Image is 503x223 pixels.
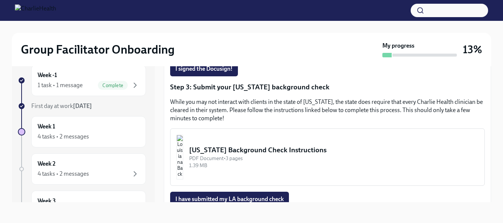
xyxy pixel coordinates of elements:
[18,65,146,96] a: Week -11 task • 1 messageComplete
[175,65,233,73] span: I signed the Docusign!
[18,102,146,110] a: First day at work[DATE]
[189,162,478,169] div: 1.39 MB
[382,42,414,50] strong: My progress
[463,43,482,56] h3: 13%
[175,195,284,203] span: I have submitted my LA background check
[170,61,238,76] button: I signed the Docusign!
[38,160,55,168] h6: Week 2
[18,153,146,185] a: Week 24 tasks • 2 messages
[18,116,146,147] a: Week 14 tasks • 2 messages
[15,4,56,16] img: CharlieHealth
[38,170,89,178] div: 4 tasks • 2 messages
[170,98,485,122] p: While you may not interact with clients in the state of [US_STATE], the state does require that e...
[38,71,57,79] h6: Week -1
[176,135,183,179] img: Louisiana Background Check Instructions
[21,42,175,57] h2: Group Facilitator Onboarding
[73,102,92,109] strong: [DATE]
[170,192,289,207] button: I have submitted my LA background check
[38,133,89,141] div: 4 tasks • 2 messages
[18,191,146,222] a: Week 3
[31,102,92,109] span: First day at work
[38,122,55,131] h6: Week 1
[38,81,83,89] div: 1 task • 1 message
[170,82,485,92] p: Step 3: Submit your [US_STATE] background check
[38,197,56,205] h6: Week 3
[98,83,128,88] span: Complete
[189,145,478,155] div: [US_STATE] Background Check Instructions
[189,155,478,162] div: PDF Document • 3 pages
[170,128,485,186] button: [US_STATE] Background Check InstructionsPDF Document•3 pages1.39 MB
